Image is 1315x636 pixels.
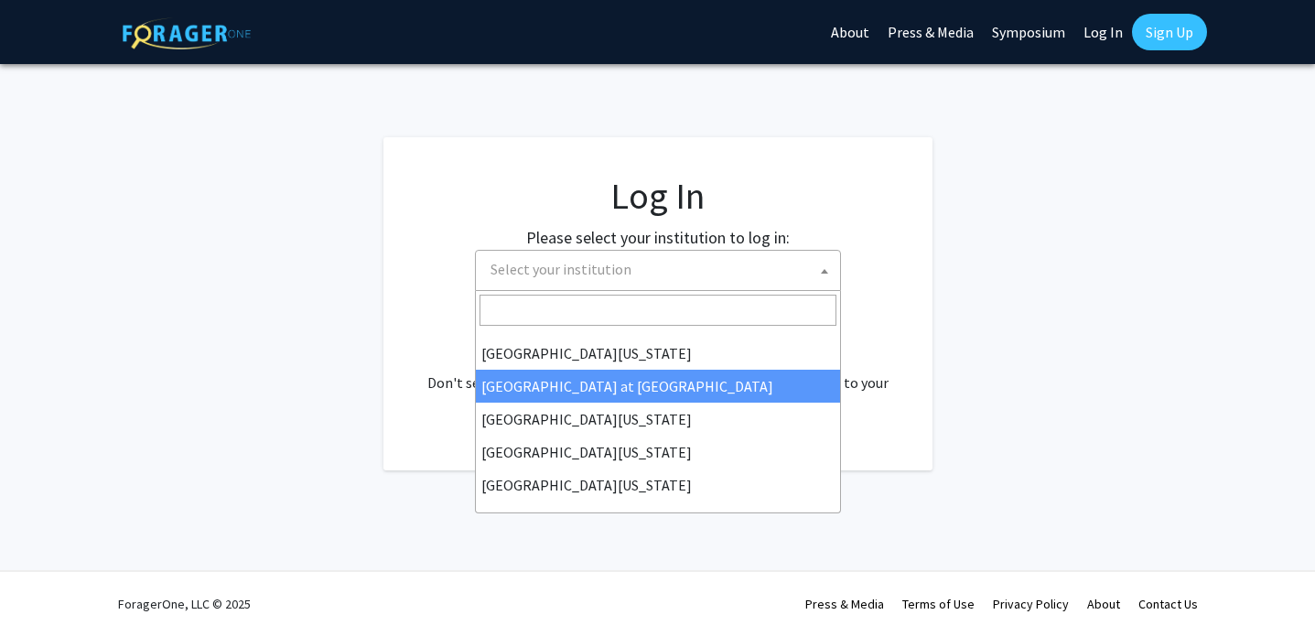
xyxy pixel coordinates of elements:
li: [GEOGRAPHIC_DATA][US_STATE] [476,403,840,436]
span: Select your institution [475,250,841,291]
li: [GEOGRAPHIC_DATA][US_STATE] [476,436,840,469]
a: Press & Media [805,596,884,612]
div: No account? . Don't see your institution? about bringing ForagerOne to your institution. [420,328,896,415]
span: Select your institution [483,251,840,288]
a: Sign Up [1132,14,1207,50]
div: ForagerOne, LLC © 2025 [118,572,251,636]
li: [GEOGRAPHIC_DATA][US_STATE] [476,469,840,501]
label: Please select your institution to log in: [526,225,790,250]
input: Search [480,295,836,326]
h1: Log In [420,174,896,218]
iframe: Chat [14,554,78,622]
li: [PERSON_NAME][GEOGRAPHIC_DATA] [476,501,840,534]
img: ForagerOne Logo [123,17,251,49]
a: Privacy Policy [993,596,1069,612]
a: About [1087,596,1120,612]
a: Terms of Use [902,596,975,612]
span: Select your institution [490,260,631,278]
li: [GEOGRAPHIC_DATA][US_STATE] [476,337,840,370]
li: [GEOGRAPHIC_DATA] at [GEOGRAPHIC_DATA] [476,370,840,403]
a: Contact Us [1138,596,1198,612]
